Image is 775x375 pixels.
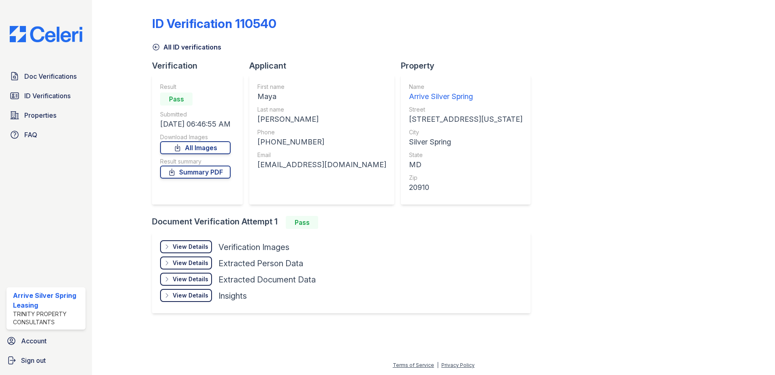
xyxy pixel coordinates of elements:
[160,119,231,130] div: [DATE] 06:46:55 AM
[173,275,208,283] div: View Details
[437,362,439,368] div: |
[3,26,89,42] img: CE_Logo_Blue-a8612792a0a2168367f1c8372b55b34899dd931a85d93a1a3d3e32e68fde9ad4.png
[160,83,231,91] div: Result
[152,16,276,31] div: ID Verification 110540
[152,42,221,52] a: All ID verifications
[21,336,47,346] span: Account
[249,60,401,71] div: Applicant
[160,93,193,106] div: Pass
[160,166,231,179] a: Summary PDF
[3,333,89,349] a: Account
[173,259,208,267] div: View Details
[257,91,386,102] div: Maya
[286,216,318,229] div: Pass
[6,107,86,123] a: Properties
[24,110,56,120] span: Properties
[409,136,522,148] div: Silver Spring
[21,356,46,365] span: Sign out
[393,362,434,368] a: Terms of Service
[409,159,522,170] div: MD
[257,128,386,136] div: Phone
[257,106,386,114] div: Last name
[218,290,247,302] div: Insights
[441,362,475,368] a: Privacy Policy
[218,241,289,253] div: Verification Images
[13,291,82,310] div: Arrive Silver Spring Leasing
[409,174,522,182] div: Zip
[257,151,386,159] div: Email
[173,291,208,300] div: View Details
[409,83,522,91] div: Name
[13,310,82,326] div: Trinity Property Consultants
[409,114,522,125] div: [STREET_ADDRESS][US_STATE]
[257,114,386,125] div: [PERSON_NAME]
[218,274,316,285] div: Extracted Document Data
[409,83,522,102] a: Name Arrive Silver Spring
[160,141,231,154] a: All Images
[257,83,386,91] div: First name
[218,258,303,269] div: Extracted Person Data
[401,60,537,71] div: Property
[6,88,86,104] a: ID Verifications
[24,71,77,81] span: Doc Verifications
[3,352,89,369] a: Sign out
[409,91,522,102] div: Arrive Silver Spring
[6,68,86,84] a: Doc Verifications
[160,133,231,141] div: Download Images
[6,127,86,143] a: FAQ
[409,106,522,114] div: Street
[257,136,386,148] div: [PHONE_NUMBER]
[152,216,537,229] div: Document Verification Attempt 1
[173,243,208,251] div: View Details
[160,157,231,166] div: Result summary
[160,110,231,119] div: Submitted
[24,130,37,140] span: FAQ
[409,182,522,193] div: 20910
[24,91,71,101] span: ID Verifications
[409,128,522,136] div: City
[257,159,386,170] div: [EMAIL_ADDRESS][DOMAIN_NAME]
[152,60,249,71] div: Verification
[409,151,522,159] div: State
